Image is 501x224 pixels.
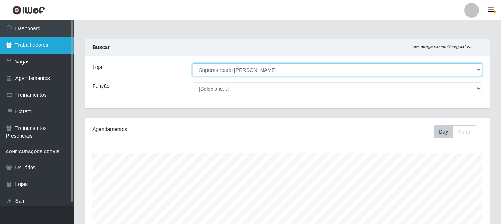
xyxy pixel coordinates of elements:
i: Recarregando em 27 segundos... [413,44,473,49]
div: First group [434,125,476,138]
div: Toolbar with button groups [434,125,482,138]
button: Month [452,125,476,138]
label: Função [92,82,110,90]
div: Agendamentos [92,125,248,133]
label: Loja [92,63,102,71]
button: Day [434,125,453,138]
img: CoreUI Logo [12,6,45,15]
strong: Buscar [92,44,110,50]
